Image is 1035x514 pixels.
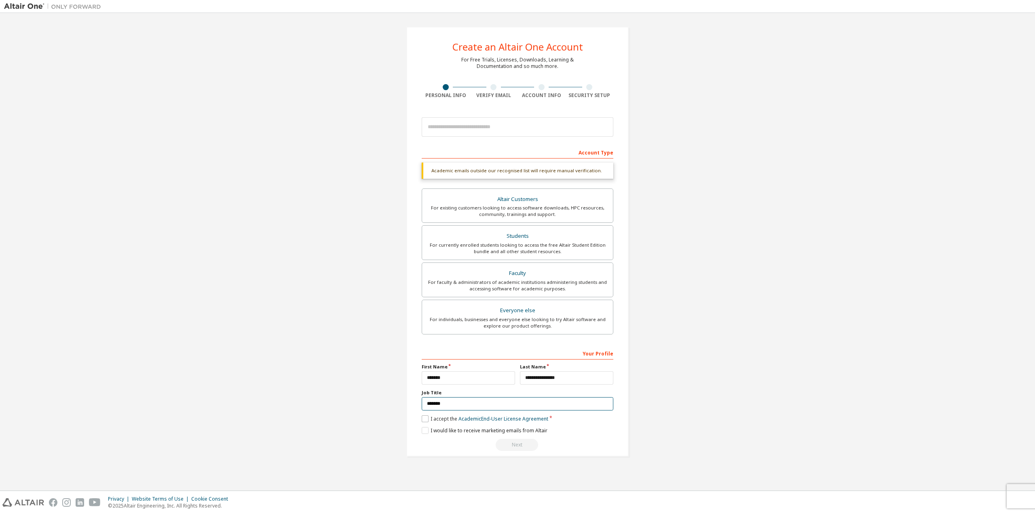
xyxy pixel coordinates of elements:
div: Personal Info [422,92,470,99]
div: Create an Altair One Account [452,42,583,52]
div: Faculty [427,268,608,279]
img: facebook.svg [49,498,57,507]
label: First Name [422,364,515,370]
div: Website Terms of Use [132,496,191,502]
img: linkedin.svg [76,498,84,507]
div: For currently enrolled students looking to access the free Altair Student Edition bundle and all ... [427,242,608,255]
div: Read and acccept EULA to continue [422,439,613,451]
img: altair_logo.svg [2,498,44,507]
label: I accept the [422,415,548,422]
div: Cookie Consent [191,496,233,502]
p: © 2025 Altair Engineering, Inc. All Rights Reserved. [108,502,233,509]
div: Academic emails outside our recognised list will require manual verification. [422,163,613,179]
div: For faculty & administrators of academic institutions administering students and accessing softwa... [427,279,608,292]
label: Job Title [422,389,613,396]
div: Security Setup [566,92,614,99]
div: Students [427,231,608,242]
div: For existing customers looking to access software downloads, HPC resources, community, trainings ... [427,205,608,218]
div: Everyone else [427,305,608,316]
div: Altair Customers [427,194,608,205]
a: Academic End-User License Agreement [458,415,548,422]
label: Last Name [520,364,613,370]
div: For Free Trials, Licenses, Downloads, Learning & Documentation and so much more. [461,57,574,70]
label: I would like to receive marketing emails from Altair [422,427,547,434]
div: Privacy [108,496,132,502]
div: Account Info [517,92,566,99]
img: youtube.svg [89,498,101,507]
img: instagram.svg [62,498,71,507]
div: Account Type [422,146,613,159]
div: Your Profile [422,347,613,360]
img: Altair One [4,2,105,11]
div: For individuals, businesses and everyone else looking to try Altair software and explore our prod... [427,316,608,329]
div: Verify Email [470,92,518,99]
